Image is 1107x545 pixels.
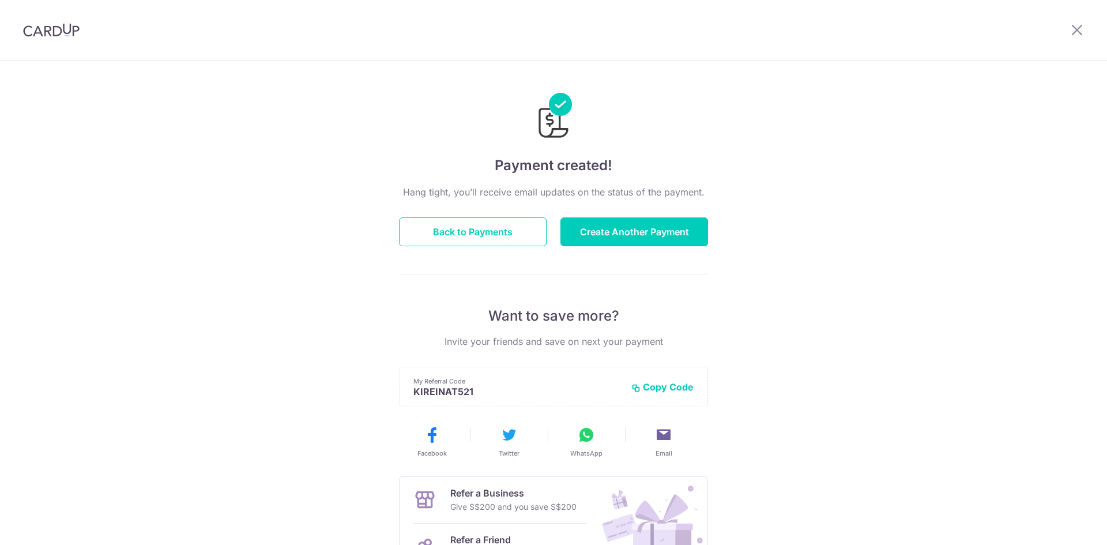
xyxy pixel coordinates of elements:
[450,500,577,514] p: Give S$200 and you save S$200
[399,185,708,199] p: Hang tight, you’ll receive email updates on the status of the payment.
[552,426,620,458] button: WhatsApp
[413,386,622,397] p: KIREINAT521
[630,426,698,458] button: Email
[399,334,708,348] p: Invite your friends and save on next your payment
[399,307,708,325] p: Want to save more?
[413,377,622,386] p: My Referral Code
[631,381,694,393] button: Copy Code
[560,217,708,246] button: Create Another Payment
[398,426,466,458] button: Facebook
[23,23,80,37] img: CardUp
[417,449,447,458] span: Facebook
[535,93,572,141] img: Payments
[399,217,547,246] button: Back to Payments
[656,449,672,458] span: Email
[570,449,603,458] span: WhatsApp
[450,486,577,500] p: Refer a Business
[399,155,708,176] h4: Payment created!
[499,449,519,458] span: Twitter
[475,426,543,458] button: Twitter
